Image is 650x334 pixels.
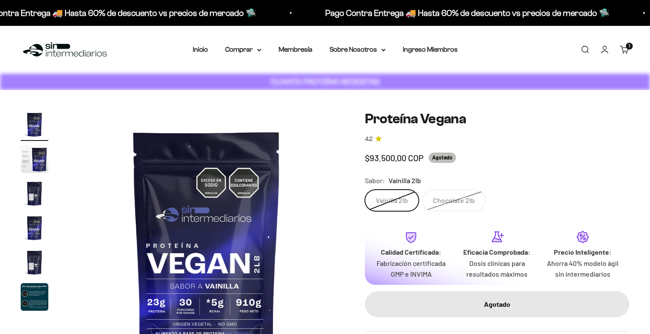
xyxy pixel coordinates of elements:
img: Proteína Vegana [21,180,48,207]
sale-price: $93.500,00 COP [365,151,424,165]
button: Agotado [365,291,629,317]
img: Proteína Vegana [21,214,48,242]
legend: Sabor: [365,175,385,186]
img: Proteína Vegana [21,249,48,276]
strong: CUANTA PROTEÍNA NECESITAS [270,77,380,86]
h1: Proteína Vegana [365,111,629,127]
span: 1 [629,44,630,48]
a: Ingreso Miembros [403,46,458,53]
button: Ir al artículo 4 [21,214,48,244]
span: Vainilla 2lb [389,175,421,186]
p: Pago Contra Entrega 🚚 Hasta 60% de descuento vs precios de mercado 🛸 [251,6,535,20]
button: Ir al artículo 2 [21,145,48,175]
strong: Calidad Certificada: [381,248,441,256]
div: Agotado [382,299,612,310]
img: Proteína Vegana [21,145,48,173]
img: Proteína Vegana [21,111,48,138]
button: Ir al artículo 3 [21,180,48,210]
summary: Comprar [225,44,261,55]
a: Membresía [279,46,312,53]
a: 4.24.2 de 5.0 estrellas [365,134,629,144]
p: Ahorra 40% modelo ágil sin intermediarios [547,258,619,280]
sold-out-badge: Agotado [429,153,456,162]
strong: Precio Inteligente: [554,248,612,256]
strong: Eficacia Comprobada: [463,248,531,256]
summary: Sobre Nosotros [330,44,386,55]
span: 4.2 [365,134,373,144]
a: Inicio [193,46,208,53]
button: Ir al artículo 1 [21,111,48,141]
button: Ir al artículo 5 [21,249,48,279]
p: Dosis clínicas para resultados máximos [461,258,533,280]
img: Proteína Vegana [21,283,48,311]
button: Ir al artículo 6 [21,283,48,313]
p: Fabricación certificada GMP e INVIMA [375,258,447,280]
